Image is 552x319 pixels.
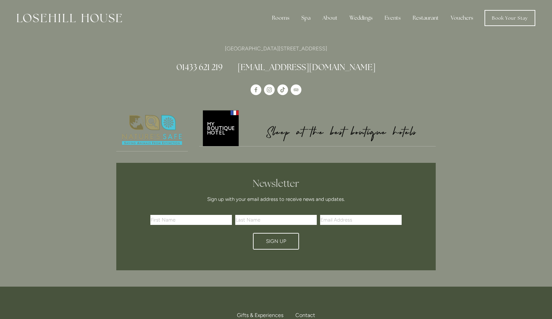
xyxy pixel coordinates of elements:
p: Sign up with your email address to receive news and updates. [153,195,399,203]
a: 01433 621 219 [176,62,223,72]
div: Spa [296,11,316,25]
div: Events [379,11,406,25]
a: Book Your Stay [485,10,535,26]
a: TikTok [277,84,288,95]
p: [GEOGRAPHIC_DATA][STREET_ADDRESS] [116,44,436,53]
span: Sign Up [266,238,286,244]
input: Last Name [235,215,317,225]
a: [EMAIL_ADDRESS][DOMAIN_NAME] [238,62,376,72]
div: Rooms [267,11,295,25]
h2: Newsletter [153,178,399,190]
button: Sign Up [253,233,299,250]
img: Losehill House [17,14,122,22]
a: Nature's Safe - Logo [116,109,188,151]
img: My Boutique Hotel - Logo [199,109,436,146]
a: TripAdvisor [291,84,301,95]
input: Email Address [320,215,402,225]
input: First Name [150,215,232,225]
a: Instagram [264,84,275,95]
div: Restaurant [407,11,444,25]
a: Vouchers [445,11,478,25]
a: My Boutique Hotel - Logo [199,109,436,146]
div: About [317,11,343,25]
div: Weddings [344,11,378,25]
img: Nature's Safe - Logo [116,109,188,151]
span: Gifts & Experiences [237,312,283,318]
a: Losehill House Hotel & Spa [251,84,261,95]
